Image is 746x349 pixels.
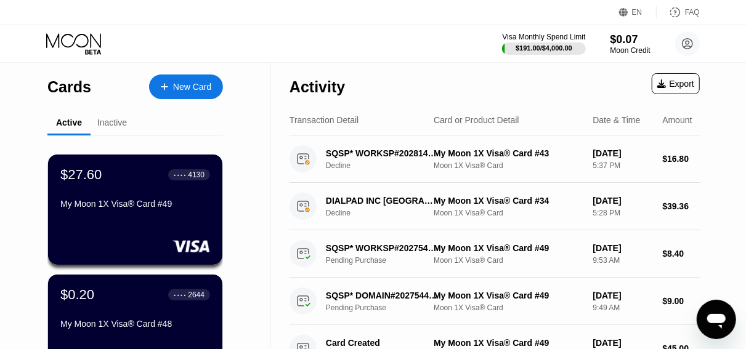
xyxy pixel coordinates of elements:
div: Active [56,118,82,127]
div: Inactive [97,118,127,127]
div: Activity [290,78,345,96]
div: $0.20 [60,287,94,303]
div: 4130 [188,170,205,179]
div: New Card [149,74,223,99]
div: Card Created [326,338,439,348]
div: [DATE] [593,148,652,158]
div: ● ● ● ● [174,293,186,297]
div: Card or Product Detail [434,115,519,125]
div: Moon 1X Visa® Card [434,209,583,217]
div: Visa Monthly Spend Limit [502,33,585,41]
div: $16.80 [662,154,700,164]
div: 2644 [188,291,205,299]
div: Cards [47,78,91,96]
div: [DATE] [593,243,652,253]
div: My Moon 1X Visa® Card #43 [434,148,583,158]
div: My Moon 1X Visa® Card #48 [60,319,210,329]
div: My Moon 1X Visa® Card #34 [434,196,583,206]
div: My Moon 1X Visa® Card #49 [434,338,583,348]
div: Pending Purchase [326,303,447,312]
div: Export [652,73,700,94]
div: 9:49 AM [593,303,652,312]
div: SQSP* WORKSP#202754548 [PHONE_NUMBER] US [326,243,439,253]
div: My Moon 1X Visa® Card #49 [434,291,583,300]
div: $27.60 [60,167,102,183]
div: Moon 1X Visa® Card [434,256,583,265]
div: DIALPAD INC [GEOGRAPHIC_DATA][PERSON_NAME] US [326,196,439,206]
iframe: Button to launch messaging window [697,300,736,339]
div: $39.36 [662,201,700,211]
div: Pending Purchase [326,256,447,265]
div: ● ● ● ● [174,173,186,177]
div: $27.60● ● ● ●4130My Moon 1X Visa® Card #49 [48,154,222,265]
div: $8.40 [662,249,700,259]
div: New Card [173,82,211,92]
div: SQSP* WORKSP#202754548 [PHONE_NUMBER] USPending PurchaseMy Moon 1X Visa® Card #49Moon 1X Visa® Ca... [290,230,700,278]
div: 5:37 PM [593,161,652,170]
div: SQSP* WORKSP#202814658 [PHONE_NUMBER] US [326,148,439,158]
div: $0.07 [610,33,651,46]
div: 5:28 PM [593,209,652,217]
div: [DATE] [593,338,652,348]
div: EN [632,8,643,17]
div: Transaction Detail [290,115,359,125]
div: SQSP* WORKSP#202814658 [PHONE_NUMBER] USDeclineMy Moon 1X Visa® Card #43Moon 1X Visa® Card[DATE]5... [290,135,700,183]
div: Decline [326,161,447,170]
div: SQSP* DOMAIN#202754426 [PHONE_NUMBER] US [326,291,439,300]
div: DIALPAD INC [GEOGRAPHIC_DATA][PERSON_NAME] USDeclineMy Moon 1X Visa® Card #34Moon 1X Visa® Card[D... [290,183,700,230]
div: Amount [662,115,692,125]
div: My Moon 1X Visa® Card #49 [60,199,210,209]
div: Decline [326,209,447,217]
div: FAQ [685,8,700,17]
div: 9:53 AM [593,256,652,265]
div: My Moon 1X Visa® Card #49 [434,243,583,253]
div: Moon 1X Visa® Card [434,161,583,170]
div: Date & Time [593,115,640,125]
div: Visa Monthly Spend Limit$191.00/$4,000.00 [502,33,585,55]
div: [DATE] [593,291,652,300]
div: EN [619,6,657,18]
div: Moon 1X Visa® Card [434,303,583,312]
div: Moon Credit [610,46,651,55]
div: SQSP* DOMAIN#202754426 [PHONE_NUMBER] USPending PurchaseMy Moon 1X Visa® Card #49Moon 1X Visa® Ca... [290,278,700,325]
div: $191.00 / $4,000.00 [516,44,572,52]
div: [DATE] [593,196,652,206]
div: Export [657,79,694,89]
div: FAQ [657,6,700,18]
div: $0.07Moon Credit [610,33,651,55]
div: $9.00 [662,296,700,306]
